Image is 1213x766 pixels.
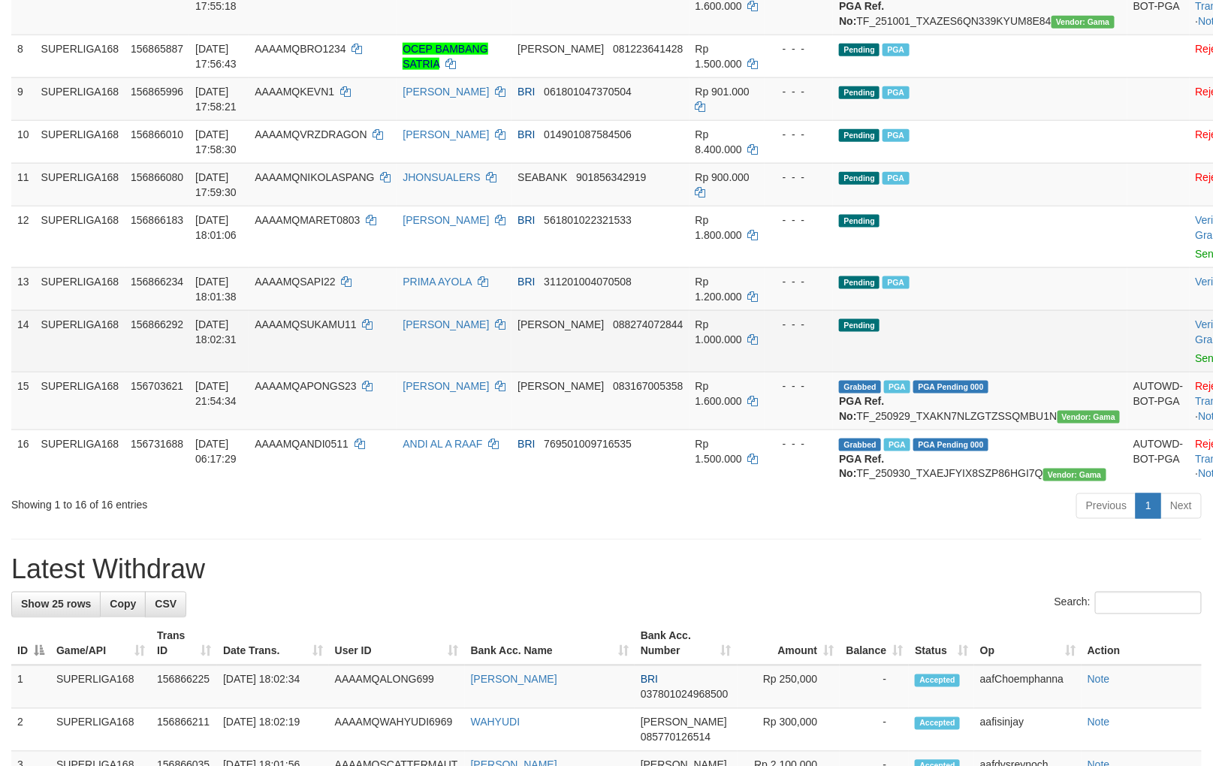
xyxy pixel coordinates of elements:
[915,717,960,730] span: Accepted
[11,120,35,163] td: 10
[50,665,151,709] td: SUPERLIGA168
[329,665,465,709] td: AAAAMQALONG699
[151,665,217,709] td: 156866225
[403,438,482,450] a: ANDI AL A RAAF
[1043,469,1106,481] span: Vendor URL: https://trx31.1velocity.biz
[613,380,683,392] span: Copy 083167005358 to clipboard
[145,592,186,617] a: CSV
[771,213,828,228] div: - - -
[738,665,840,709] td: Rp 250,000
[696,438,742,465] span: Rp 1.500.000
[255,276,335,288] span: AAAAMQSAPI22
[471,716,521,728] a: WAHYUDI
[131,86,183,98] span: 156865996
[974,709,1082,752] td: aafisinjay
[771,274,828,289] div: - - -
[11,267,35,310] td: 13
[517,128,535,140] span: BRI
[913,381,988,394] span: PGA Pending
[50,623,151,665] th: Game/API: activate to sort column ascending
[217,709,329,752] td: [DATE] 18:02:19
[11,665,50,709] td: 1
[839,129,880,142] span: Pending
[131,171,183,183] span: 156866080
[403,276,472,288] a: PRIMA AYOLA
[613,43,683,55] span: Copy 081223641428 to clipboard
[35,430,125,487] td: SUPERLIGA168
[839,395,884,422] b: PGA Ref. No:
[913,439,988,451] span: PGA Pending
[21,599,91,611] span: Show 25 rows
[255,171,374,183] span: AAAAMQNIKOLASPANG
[35,35,125,77] td: SUPERLIGA168
[771,317,828,332] div: - - -
[195,438,237,465] span: [DATE] 06:17:29
[403,86,489,98] a: [PERSON_NAME]
[195,276,237,303] span: [DATE] 18:01:38
[1136,493,1161,519] a: 1
[100,592,146,617] a: Copy
[840,665,909,709] td: -
[11,555,1202,585] h1: Latest Withdraw
[883,129,909,142] span: Marked by aafsengchandara
[131,380,183,392] span: 156703621
[839,86,880,99] span: Pending
[217,665,329,709] td: [DATE] 18:02:34
[11,709,50,752] td: 2
[329,623,465,665] th: User ID: activate to sort column ascending
[974,623,1082,665] th: Op: activate to sort column ascending
[635,623,738,665] th: Bank Acc. Number: activate to sort column ascending
[839,381,881,394] span: Grabbed
[839,44,880,56] span: Pending
[35,267,125,310] td: SUPERLIGA168
[195,214,237,241] span: [DATE] 18:01:06
[11,310,35,372] td: 14
[696,86,750,98] span: Rp 901.000
[255,318,356,330] span: AAAAMQSUKAMU11
[255,214,360,226] span: AAAAMQMARET0803
[1095,592,1202,614] input: Search:
[50,709,151,752] td: SUPERLIGA168
[738,623,840,665] th: Amount: activate to sort column ascending
[11,77,35,120] td: 9
[11,592,101,617] a: Show 25 rows
[35,163,125,206] td: SUPERLIGA168
[1076,493,1136,519] a: Previous
[696,380,742,407] span: Rp 1.600.000
[909,623,974,665] th: Status: activate to sort column ascending
[840,709,909,752] td: -
[1127,430,1190,487] td: AUTOWD-BOT-PGA
[544,214,632,226] span: Copy 561801022321533 to clipboard
[840,623,909,665] th: Balance: activate to sort column ascending
[696,318,742,345] span: Rp 1.000.000
[517,43,604,55] span: [PERSON_NAME]
[771,84,828,99] div: - - -
[131,438,183,450] span: 156731688
[884,439,910,451] span: Marked by aafromsomean
[151,709,217,752] td: 156866211
[35,310,125,372] td: SUPERLIGA168
[517,276,535,288] span: BRI
[883,44,909,56] span: Marked by aafheankoy
[403,318,489,330] a: [PERSON_NAME]
[131,318,183,330] span: 156866292
[839,172,880,185] span: Pending
[155,599,177,611] span: CSV
[517,86,535,98] span: BRI
[465,623,635,665] th: Bank Acc. Name: activate to sort column ascending
[110,599,136,611] span: Copy
[255,128,367,140] span: AAAAMQVRZDRAGON
[195,171,237,198] span: [DATE] 17:59:30
[11,492,494,513] div: Showing 1 to 16 of 16 entries
[544,276,632,288] span: Copy 311201004070508 to clipboard
[517,318,604,330] span: [PERSON_NAME]
[195,318,237,345] span: [DATE] 18:02:31
[35,372,125,430] td: SUPERLIGA168
[1160,493,1202,519] a: Next
[131,276,183,288] span: 156866234
[833,372,1127,430] td: TF_250929_TXAKN7NLZGTZSSQMBU1N
[641,716,727,728] span: [PERSON_NAME]
[403,214,489,226] a: [PERSON_NAME]
[35,120,125,163] td: SUPERLIGA168
[738,709,840,752] td: Rp 300,000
